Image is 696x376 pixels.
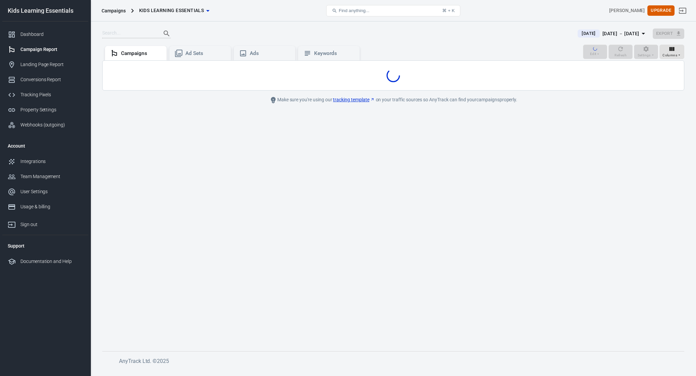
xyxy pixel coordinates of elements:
button: Kids Learning Essentials [136,4,212,17]
a: Property Settings [2,102,88,117]
div: Webhooks (outgoing) [20,121,83,128]
a: Usage & billing [2,199,88,214]
a: Sign out [675,3,691,19]
li: Support [2,238,88,254]
a: tracking template [333,96,374,103]
div: Documentation and Help [20,258,83,265]
div: Landing Page Report [20,61,83,68]
div: Kids Learning Essentials [2,8,88,14]
span: [DATE] [579,30,598,37]
div: Integrations [20,158,83,165]
div: Sign out [20,221,83,228]
a: Sign out [2,214,88,232]
button: Find anything...⌘ + K [326,5,460,16]
a: Conversions Report [2,72,88,87]
button: [DATE][DATE] － [DATE] [572,28,652,39]
a: Landing Page Report [2,57,88,72]
a: Dashboard [2,27,88,42]
a: Webhooks (outgoing) [2,117,88,132]
button: Search [159,25,175,42]
div: Ad Sets [185,50,226,57]
div: Usage & billing [20,203,83,210]
div: Account id: NtgCPd8J [609,7,645,14]
a: Integrations [2,154,88,169]
a: Team Management [2,169,88,184]
div: Campaigns [102,7,126,14]
span: Kids Learning Essentials [139,6,204,15]
div: User Settings [20,188,83,195]
button: Upgrade [647,5,675,16]
div: Dashboard [20,31,83,38]
div: Campaign Report [20,46,83,53]
input: Search... [102,29,156,38]
div: Property Settings [20,106,83,113]
li: Account [2,138,88,154]
div: Conversions Report [20,76,83,83]
a: User Settings [2,184,88,199]
h6: AnyTrack Ltd. © 2025 [119,357,622,365]
button: Columns [659,45,684,59]
div: Tracking Pixels [20,91,83,98]
a: Campaign Report [2,42,88,57]
div: Ads [250,50,290,57]
div: [DATE] － [DATE] [602,30,639,38]
div: ⌘ + K [442,8,455,13]
div: Keywords [314,50,354,57]
a: Tracking Pixels [2,87,88,102]
div: Team Management [20,173,83,180]
span: Find anything... [339,8,369,13]
span: Columns [662,52,677,58]
div: Make sure you're using our on your traffic sources so AnyTrack can find your campaigns properly. [242,96,544,104]
div: Campaigns [121,50,161,57]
